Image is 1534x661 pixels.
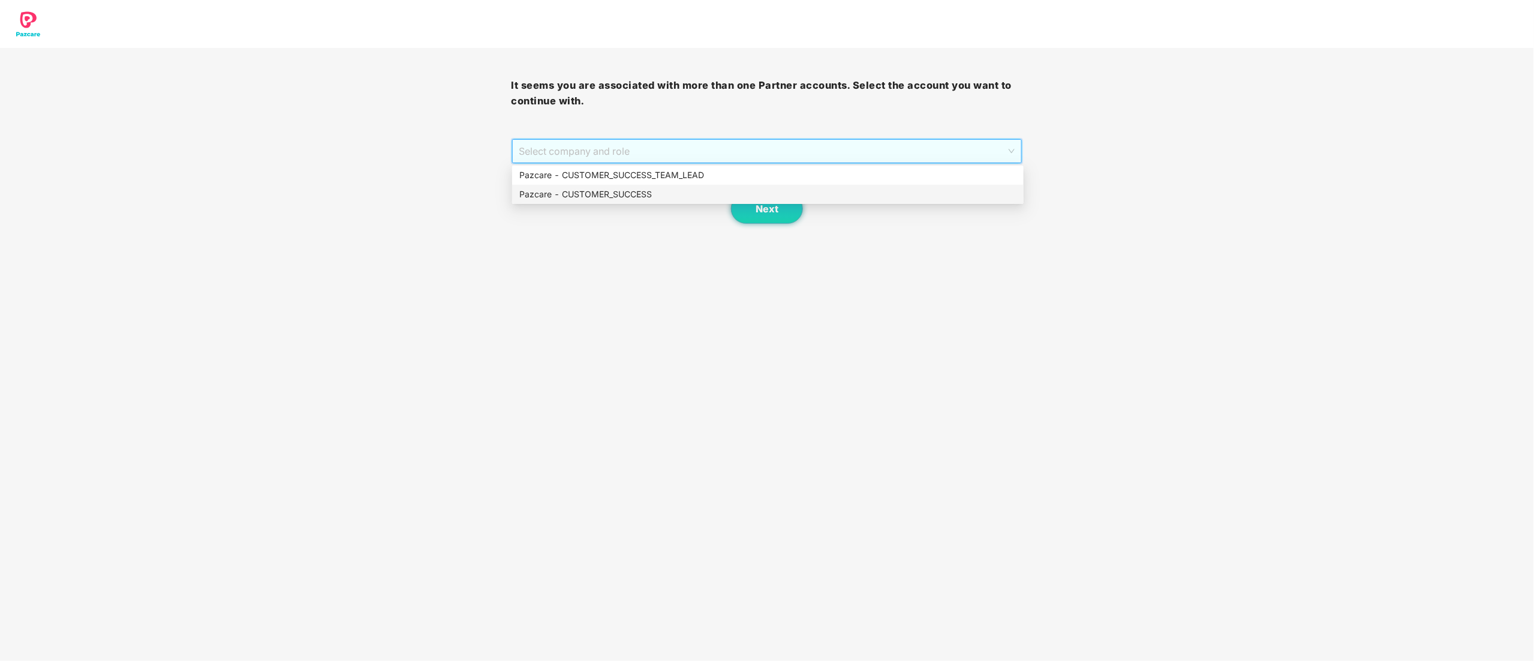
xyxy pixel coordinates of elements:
[756,203,778,215] span: Next
[519,169,1016,182] div: Pazcare - CUSTOMER_SUCCESS_TEAM_LEAD
[512,185,1024,204] div: Pazcare - CUSTOMER_SUCCESS
[512,166,1024,185] div: Pazcare - CUSTOMER_SUCCESS_TEAM_LEAD
[512,78,1023,109] h3: It seems you are associated with more than one Partner accounts. Select the account you want to c...
[519,140,1015,163] span: Select company and role
[519,188,1016,201] div: Pazcare - CUSTOMER_SUCCESS
[731,194,803,224] button: Next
